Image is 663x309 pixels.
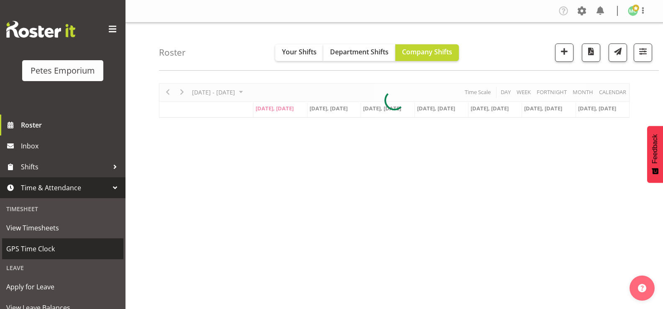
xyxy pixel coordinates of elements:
[582,43,600,62] button: Download a PDF of the roster according to the set date range.
[647,126,663,183] button: Feedback - Show survey
[6,222,119,234] span: View Timesheets
[31,64,95,77] div: Petes Emporium
[159,48,186,57] h4: Roster
[2,238,123,259] a: GPS Time Clock
[6,21,75,38] img: Rosterit website logo
[323,44,395,61] button: Department Shifts
[2,259,123,276] div: Leave
[634,43,652,62] button: Filter Shifts
[6,243,119,255] span: GPS Time Clock
[282,47,317,56] span: Your Shifts
[609,43,627,62] button: Send a list of all shifts for the selected filtered period to all rostered employees.
[21,119,121,131] span: Roster
[628,6,638,16] img: melissa-cowen2635.jpg
[395,44,459,61] button: Company Shifts
[638,284,646,292] img: help-xxl-2.png
[2,217,123,238] a: View Timesheets
[555,43,573,62] button: Add a new shift
[402,47,452,56] span: Company Shifts
[651,134,659,163] span: Feedback
[2,276,123,297] a: Apply for Leave
[21,140,121,152] span: Inbox
[6,281,119,293] span: Apply for Leave
[21,161,109,173] span: Shifts
[330,47,389,56] span: Department Shifts
[275,44,323,61] button: Your Shifts
[21,181,109,194] span: Time & Attendance
[2,200,123,217] div: Timesheet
